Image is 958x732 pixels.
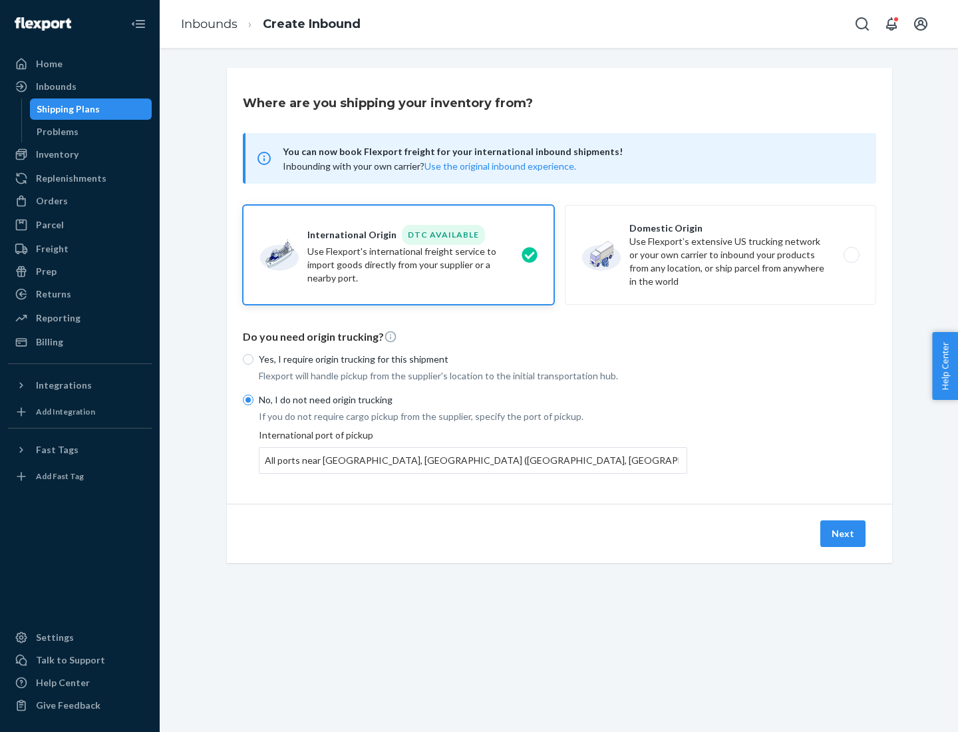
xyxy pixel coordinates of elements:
[259,393,687,407] p: No, I do not need origin trucking
[36,80,77,93] div: Inbounds
[283,160,576,172] span: Inbounding with your own carrier?
[8,307,152,329] a: Reporting
[259,353,687,366] p: Yes, I require origin trucking for this shipment
[8,627,152,648] a: Settings
[8,53,152,75] a: Home
[36,218,64,232] div: Parcel
[8,190,152,212] a: Orders
[36,653,105,667] div: Talk to Support
[932,332,958,400] button: Help Center
[259,369,687,383] p: Flexport will handle pickup from the supplier's location to the initial transportation hub.
[36,699,100,712] div: Give Feedback
[36,172,106,185] div: Replenishments
[181,17,238,31] a: Inbounds
[36,265,57,278] div: Prep
[8,695,152,716] button: Give Feedback
[36,335,63,349] div: Billing
[125,11,152,37] button: Close Navigation
[8,672,152,693] a: Help Center
[30,98,152,120] a: Shipping Plans
[170,5,371,44] ol: breadcrumbs
[259,410,687,423] p: If you do not require cargo pickup from the supplier, specify the port of pickup.
[36,379,92,392] div: Integrations
[36,148,79,161] div: Inventory
[243,354,253,365] input: Yes, I require origin trucking for this shipment
[30,121,152,142] a: Problems
[8,649,152,671] a: Talk to Support
[8,439,152,460] button: Fast Tags
[243,395,253,405] input: No, I do not need origin trucking
[820,520,866,547] button: Next
[878,11,905,37] button: Open notifications
[36,443,79,457] div: Fast Tags
[8,466,152,487] a: Add Fast Tag
[8,331,152,353] a: Billing
[907,11,934,37] button: Open account menu
[36,311,80,325] div: Reporting
[8,214,152,236] a: Parcel
[849,11,876,37] button: Open Search Box
[283,144,860,160] span: You can now book Flexport freight for your international inbound shipments!
[36,470,84,482] div: Add Fast Tag
[424,160,576,173] button: Use the original inbound experience.
[8,283,152,305] a: Returns
[36,406,95,417] div: Add Integration
[36,631,74,644] div: Settings
[36,57,63,71] div: Home
[243,94,533,112] h3: Where are you shipping your inventory from?
[36,242,69,256] div: Freight
[259,429,687,474] div: International port of pickup
[36,287,71,301] div: Returns
[8,375,152,396] button: Integrations
[8,168,152,189] a: Replenishments
[8,144,152,165] a: Inventory
[8,76,152,97] a: Inbounds
[15,17,71,31] img: Flexport logo
[8,401,152,423] a: Add Integration
[8,238,152,260] a: Freight
[243,329,876,345] p: Do you need origin trucking?
[36,676,90,689] div: Help Center
[37,102,100,116] div: Shipping Plans
[8,261,152,282] a: Prep
[36,194,68,208] div: Orders
[263,17,361,31] a: Create Inbound
[37,125,79,138] div: Problems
